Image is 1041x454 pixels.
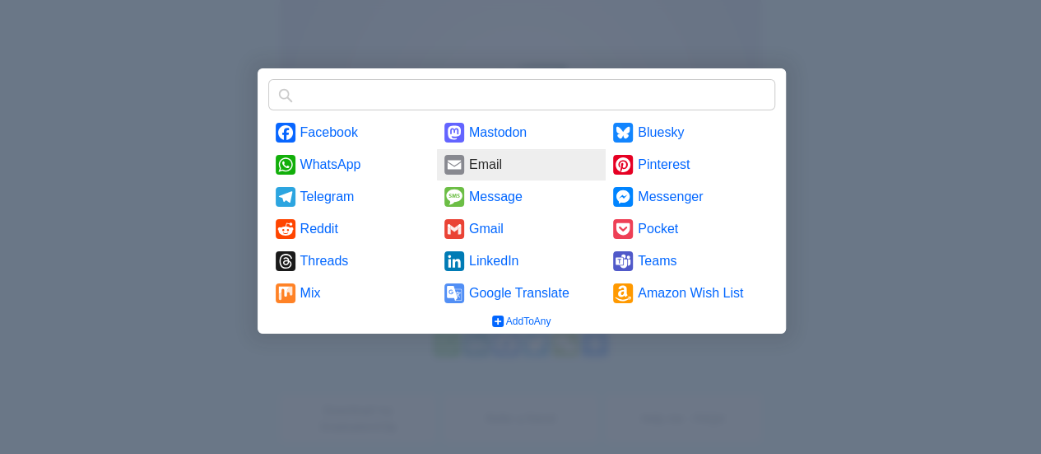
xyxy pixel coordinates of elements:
[437,278,606,309] a: Google Translate
[606,246,774,277] a: Teams
[437,246,606,277] a: LinkedIn
[268,117,437,148] a: Facebook
[437,117,606,148] a: Mastodon
[606,278,774,309] a: Amazon Wish List
[258,68,786,334] div: Share
[268,246,437,277] a: Threads
[481,309,563,334] a: AddToAny
[268,213,437,245] a: Reddit
[606,149,774,180] a: Pinterest
[437,149,606,180] a: Email
[606,213,774,245] a: Pocket
[268,181,437,213] a: Telegram
[606,117,774,148] a: Bluesky
[268,278,437,309] a: Mix
[606,181,774,213] a: Messenger
[437,213,606,245] a: Gmail
[268,149,437,180] a: WhatsApp
[437,181,606,213] a: Message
